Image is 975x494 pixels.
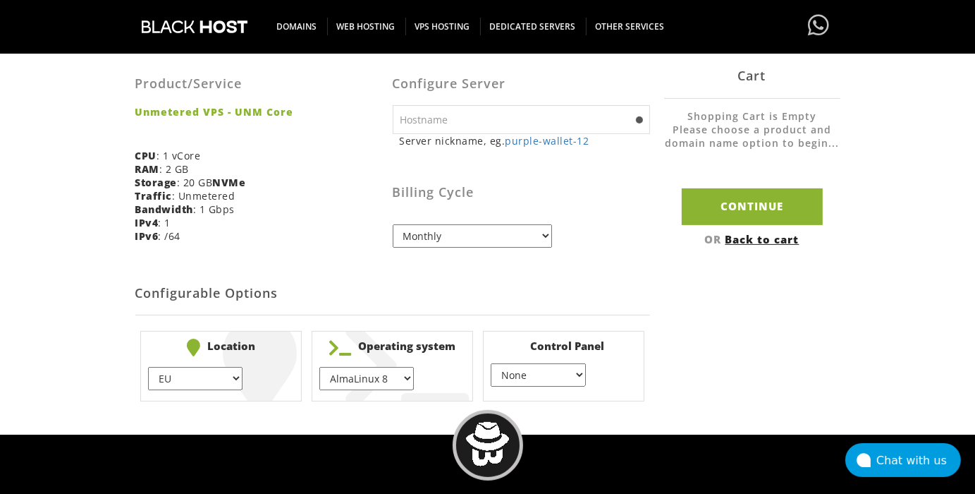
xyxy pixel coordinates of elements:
[135,216,159,229] b: IPv4
[135,229,159,243] b: IPv6
[135,56,393,253] div: : 1 vCore : 2 GB : 20 GB : Unmetered : 1 Gbps : 1 : /64
[465,422,510,466] img: BlackHOST mascont, Blacky.
[327,18,406,35] span: WEB HOSTING
[491,339,637,353] b: Control Panel
[148,339,294,356] b: Location
[491,363,585,387] select: } } } }
[480,18,587,35] span: DEDICATED SERVERS
[213,176,246,189] b: NVMe
[148,367,243,390] select: } } } } } }
[725,231,799,246] a: Back to cart
[405,18,481,35] span: VPS HOSTING
[400,134,650,147] small: Server nickname, eg.
[135,105,382,119] strong: Unmetered VPS - UNM Core
[845,443,961,477] button: Chat with us
[664,231,840,246] div: OR
[135,189,173,203] b: Traffic
[319,367,414,390] select: } } } } } } } } } } } } } } } } } } } } }
[135,162,160,176] b: RAM
[267,18,328,35] span: DOMAINS
[135,272,650,315] h2: Configurable Options
[319,339,465,356] b: Operating system
[135,149,157,162] b: CPU
[393,77,650,91] h3: Configure Server
[876,454,961,467] div: Chat with us
[586,18,675,35] span: OTHER SERVICES
[135,176,178,189] b: Storage
[135,203,194,216] b: Bandwidth
[393,105,650,134] input: Hostname
[664,53,840,99] div: Cart
[682,188,823,224] input: Continue
[393,186,650,200] h3: Billing Cycle
[135,77,382,91] h3: Product/Service
[505,134,589,147] a: purple-wallet-12
[664,109,840,164] li: Shopping Cart is Empty Please choose a product and domain name option to begin...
